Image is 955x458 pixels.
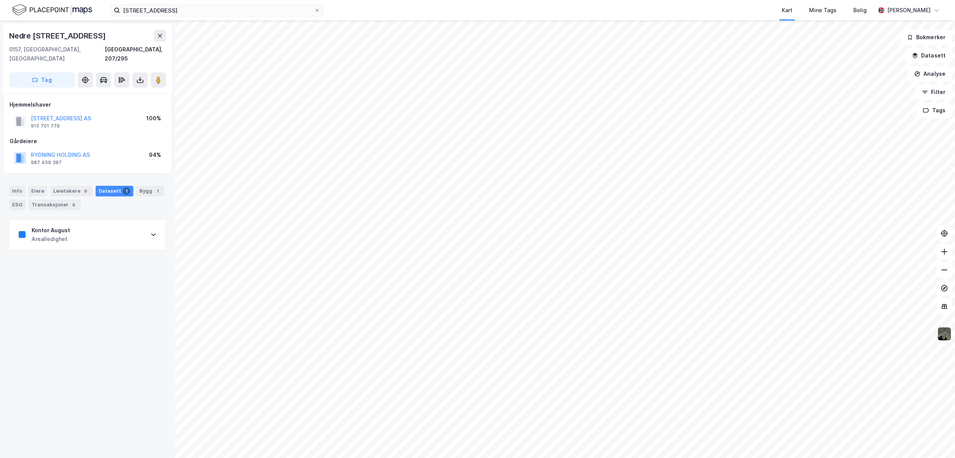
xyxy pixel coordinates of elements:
[917,421,955,458] iframe: Chat Widget
[9,30,107,42] div: Nedre [STREET_ADDRESS]
[31,123,60,129] div: 915 701 779
[10,137,166,146] div: Gårdeiere
[10,100,166,109] div: Hjemmelshaver
[136,186,164,196] div: Bygg
[917,103,952,118] button: Tags
[28,186,47,196] div: Eiere
[154,187,161,195] div: 1
[50,186,93,196] div: Leietakere
[809,6,837,15] div: Mine Tags
[149,150,161,160] div: 94%
[915,85,952,100] button: Filter
[782,6,792,15] div: Kart
[9,199,26,210] div: ESG
[32,235,70,244] div: Arealledighet
[82,187,89,195] div: 9
[70,201,78,209] div: 6
[105,45,166,63] div: [GEOGRAPHIC_DATA], 207/295
[9,72,75,88] button: Tag
[9,45,105,63] div: 0157, [GEOGRAPHIC_DATA], [GEOGRAPHIC_DATA]
[937,327,952,341] img: 9k=
[887,6,931,15] div: [PERSON_NAME]
[908,66,952,81] button: Analyse
[29,199,81,210] div: Transaksjoner
[146,114,161,123] div: 100%
[905,48,952,63] button: Datasett
[853,6,867,15] div: Bolig
[31,160,62,166] div: 987 459 387
[901,30,952,45] button: Bokmerker
[120,5,314,16] input: Søk på adresse, matrikkel, gårdeiere, leietakere eller personer
[32,226,70,235] div: Kontor August
[9,186,25,196] div: Info
[12,3,92,17] img: logo.f888ab2527a4732fd821a326f86c7f29.svg
[96,186,133,196] div: Datasett
[123,187,130,195] div: 1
